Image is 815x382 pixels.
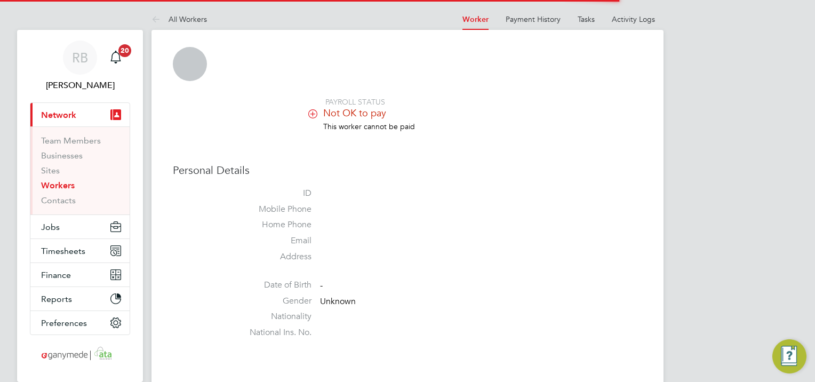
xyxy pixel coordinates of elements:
span: Preferences [41,318,87,328]
a: All Workers [151,14,207,24]
a: RB[PERSON_NAME] [30,41,130,92]
label: Nationality [237,311,311,322]
a: Businesses [41,150,83,161]
a: Workers [41,180,75,190]
span: Network [41,110,76,120]
nav: Main navigation [17,30,143,382]
span: Timesheets [41,246,85,256]
span: Renata Barbosa [30,79,130,92]
a: Payment History [506,14,561,24]
span: 20 [118,44,131,57]
a: Tasks [578,14,595,24]
span: Reports [41,294,72,304]
button: Engage Resource Center [772,339,806,373]
label: Mobile Phone [237,204,311,215]
span: - [320,280,323,291]
img: ganymedesolutions-logo-retina.png [38,346,122,363]
div: Network [30,126,130,214]
button: Network [30,103,130,126]
a: Worker [462,15,489,24]
label: Home Phone [237,219,311,230]
a: Go to home page [30,346,130,363]
a: Team Members [41,136,101,146]
label: National Ins. No. [237,327,311,338]
label: Email [237,235,311,246]
button: Reports [30,287,130,311]
span: PAYROLL STATUS [325,97,385,107]
span: Finance [41,270,71,280]
h3: Personal Details [173,163,642,177]
a: 20 [105,41,126,75]
label: ID [237,188,311,199]
button: Jobs [30,215,130,238]
button: Finance [30,263,130,286]
a: Contacts [41,195,76,205]
button: Preferences [30,311,130,335]
span: RB [72,51,88,65]
span: This worker cannot be paid [323,122,415,131]
span: Jobs [41,222,60,232]
label: Address [237,251,311,262]
label: Gender [237,296,311,307]
button: Timesheets [30,239,130,262]
span: Not OK to pay [323,107,386,119]
a: Sites [41,165,60,176]
a: Activity Logs [612,14,655,24]
label: Date of Birth [237,280,311,291]
span: Unknown [320,296,356,307]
